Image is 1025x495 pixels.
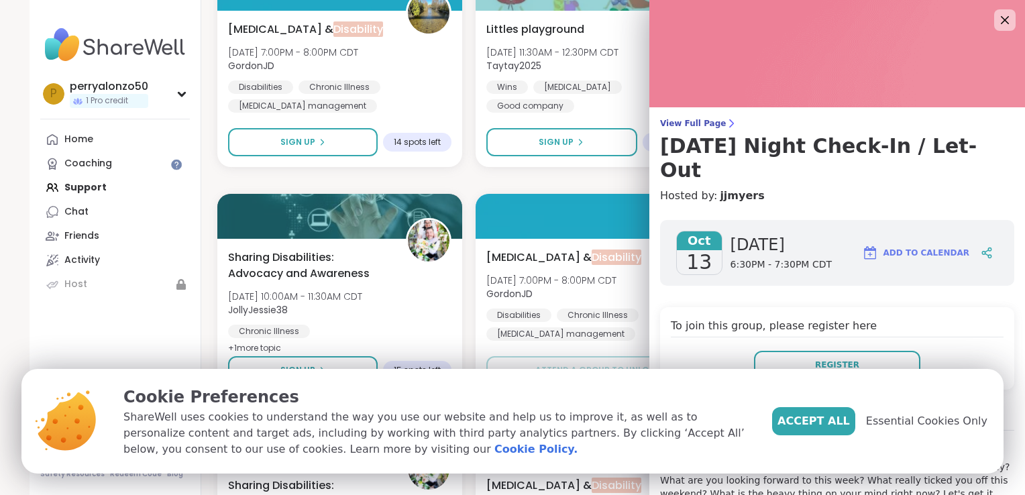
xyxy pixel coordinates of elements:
[299,80,380,94] div: Chronic Illness
[228,46,358,59] span: [DATE] 7:00PM - 8:00PM CDT
[50,85,57,103] span: p
[883,247,969,259] span: Add to Calendar
[280,364,315,376] span: Sign Up
[280,136,315,148] span: Sign Up
[539,136,574,148] span: Sign Up
[486,21,584,38] span: Littles playground
[64,133,93,146] div: Home
[123,409,751,457] p: ShareWell uses cookies to understand the way you use our website and help us to improve it, as we...
[64,278,87,291] div: Host
[40,248,190,272] a: Activity
[486,309,551,322] div: Disabilities
[228,80,293,94] div: Disabilities
[228,356,378,384] button: Sign Up
[535,364,661,376] span: Attend a group to unlock
[408,220,449,262] img: JollyJessie38
[167,470,183,479] a: Blog
[64,205,89,219] div: Chat
[228,99,377,113] div: [MEDICAL_DATA] management
[592,250,641,265] span: Disability
[494,441,578,457] a: Cookie Policy.
[815,359,859,371] span: Register
[70,79,148,94] div: perryalonzo50
[228,250,391,282] span: Sharing Disabilities: Advocacy and Awareness
[557,309,639,322] div: Chronic Illness
[660,118,1014,182] a: View Full Page[DATE] Night Check-In / Let-Out
[486,274,616,287] span: [DATE] 7:00PM - 8:00PM CDT
[731,234,832,256] span: [DATE]
[486,356,710,384] button: Attend a group to unlock
[40,200,190,224] a: Chat
[660,188,1014,204] h4: Hosted by:
[228,290,362,303] span: [DATE] 10:00AM - 11:30AM CDT
[856,237,975,269] button: Add to Calendar
[731,258,832,272] span: 6:30PM - 7:30PM CDT
[486,59,541,72] b: Taytay2025
[486,287,533,300] b: GordonJD
[866,413,987,429] span: Essential Cookies Only
[40,224,190,248] a: Friends
[772,407,855,435] button: Accept All
[486,99,574,113] div: Good company
[486,128,637,156] button: Sign Up
[171,159,182,170] iframe: Spotlight
[720,188,764,204] a: jjmyers
[660,118,1014,129] span: View Full Page
[110,470,162,479] a: Redeem Code
[486,478,641,494] span: [MEDICAL_DATA] &
[486,250,641,266] span: [MEDICAL_DATA] &
[123,385,751,409] p: Cookie Preferences
[671,318,1004,337] h4: To join this group, please register here
[660,134,1014,182] h3: [DATE] Night Check-In / Let-Out
[777,413,850,429] span: Accept All
[64,229,99,243] div: Friends
[86,95,128,107] span: 1 Pro credit
[754,351,920,379] button: Register
[394,365,441,376] span: 15 spots left
[333,21,383,37] span: Disability
[40,127,190,152] a: Home
[228,21,383,38] span: [MEDICAL_DATA] &
[486,327,635,341] div: [MEDICAL_DATA] management
[40,152,190,176] a: Coaching
[862,245,878,261] img: ShareWell Logomark
[686,250,712,274] span: 13
[533,80,622,94] div: [MEDICAL_DATA]
[64,157,112,170] div: Coaching
[592,478,641,493] span: Disability
[486,46,618,59] span: [DATE] 11:30AM - 12:30PM CDT
[228,325,310,338] div: Chronic Illness
[486,80,528,94] div: Wins
[228,128,378,156] button: Sign Up
[228,303,288,317] b: JollyJessie38
[40,470,105,479] a: Safety Resources
[677,231,722,250] span: Oct
[228,59,274,72] b: GordonJD
[40,272,190,296] a: Host
[394,137,441,148] span: 14 spots left
[40,21,190,68] img: ShareWell Nav Logo
[64,254,100,267] div: Activity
